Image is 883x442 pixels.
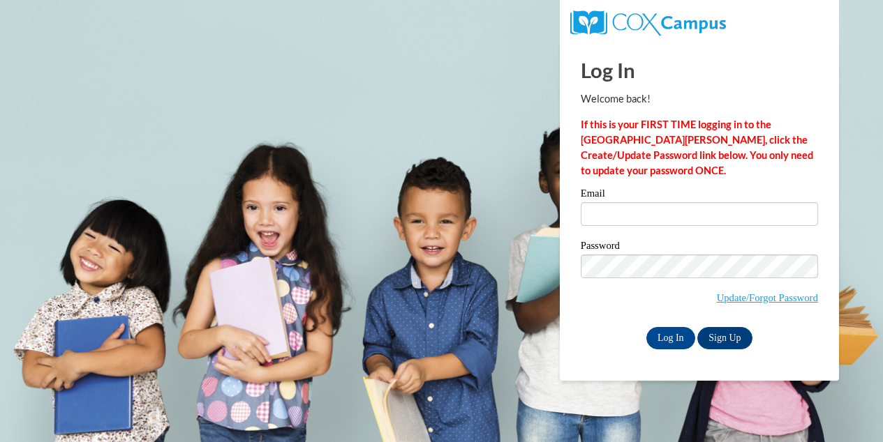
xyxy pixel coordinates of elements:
[646,327,695,349] input: Log In
[581,188,818,202] label: Email
[581,241,818,254] label: Password
[581,91,818,107] p: Welcome back!
[581,56,818,84] h1: Log In
[570,10,726,36] img: COX Campus
[570,16,726,28] a: COX Campus
[717,292,818,303] a: Update/Forgot Password
[697,327,752,349] a: Sign Up
[581,119,813,176] strong: If this is your FIRST TIME logging in to the [GEOGRAPHIC_DATA][PERSON_NAME], click the Create/Upd...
